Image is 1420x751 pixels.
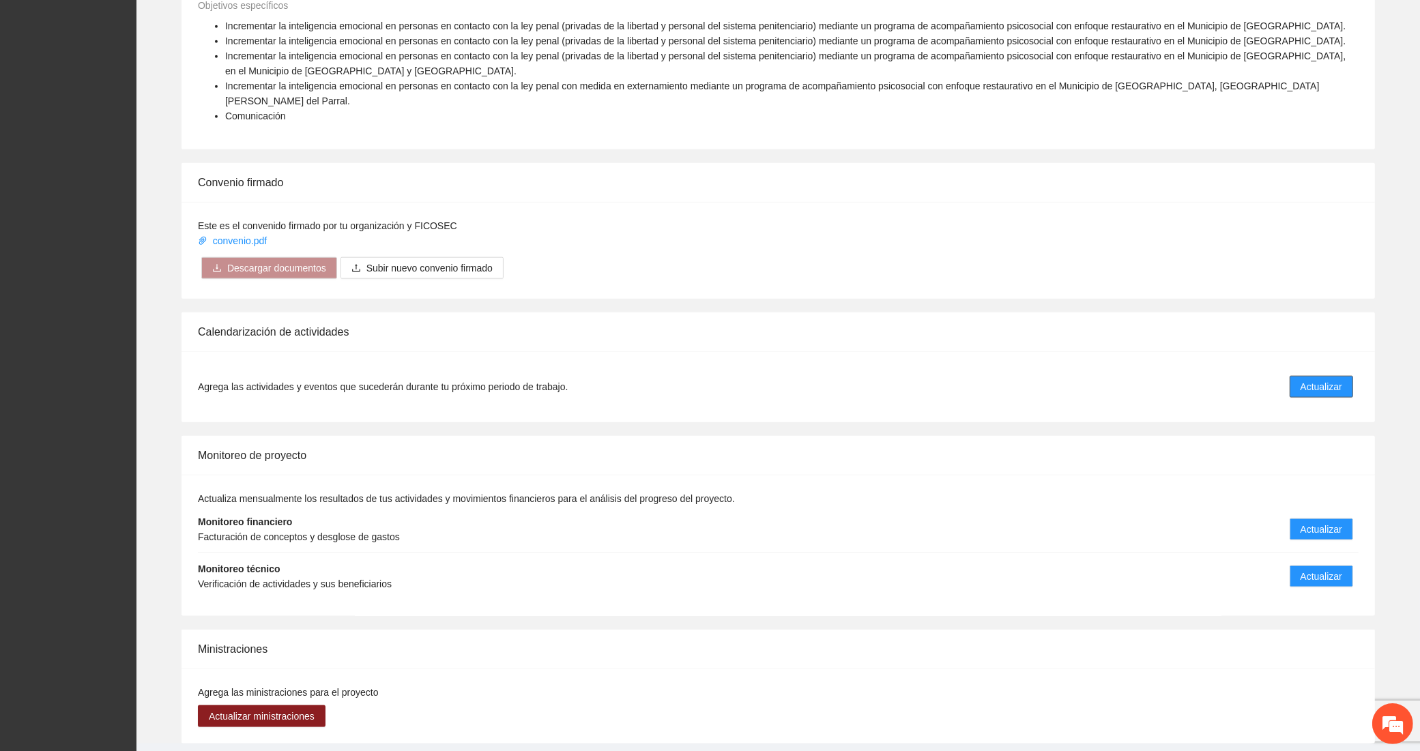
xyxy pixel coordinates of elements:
span: uploadSubir nuevo convenio firmado [340,263,504,274]
textarea: Escriba su mensaje y pulse “Intro” [7,372,260,420]
div: Monitoreo de proyecto [198,436,1359,475]
strong: Monitoreo técnico [198,563,280,574]
span: Actualizar ministraciones [209,709,315,724]
div: Minimizar ventana de chat en vivo [224,7,257,40]
span: Subir nuevo convenio firmado [366,261,493,276]
span: Incrementar la inteligencia emocional en personas en contacto con la ley penal (privadas de la li... [225,20,1346,31]
button: Actualizar [1290,518,1353,540]
div: Convenio firmado [198,163,1359,202]
div: Ministraciones [198,630,1359,668]
button: Actualizar [1290,376,1353,398]
strong: Monitoreo financiero [198,516,292,527]
span: Incrementar la inteligencia emocional en personas en contacto con la ley penal (privadas de la li... [225,50,1346,76]
span: Actualizar [1301,379,1342,394]
button: Actualizar ministraciones [198,705,325,727]
span: Este es el convenido firmado por tu organización y FICOSEC [198,220,457,231]
span: Estamos en línea. [79,182,188,320]
a: convenio.pdf [198,235,270,246]
span: Comunicación [225,111,286,121]
button: Actualizar [1290,565,1353,587]
span: paper-clip [198,236,207,246]
span: Facturación de conceptos y desglose de gastos [198,531,400,542]
button: downloadDescargar documentos [201,257,337,279]
button: uploadSubir nuevo convenio firmado [340,257,504,279]
div: Calendarización de actividades [198,312,1359,351]
span: upload [351,263,361,274]
span: Incrementar la inteligencia emocional en personas en contacto con la ley penal (privadas de la li... [225,35,1346,46]
span: Actualiza mensualmente los resultados de tus actividades y movimientos financieros para el anális... [198,493,735,504]
span: Descargar documentos [227,261,326,276]
div: Chatee con nosotros ahora [71,70,229,87]
span: download [212,263,222,274]
span: Actualizar [1301,569,1342,584]
span: Actualizar [1301,522,1342,537]
span: Verificación de actividades y sus beneficiarios [198,578,392,589]
span: Incrementar la inteligencia emocional en personas en contacto con la ley penal con medida en exte... [225,80,1320,106]
span: Agrega las actividades y eventos que sucederán durante tu próximo periodo de trabajo. [198,379,568,394]
a: Actualizar ministraciones [198,711,325,722]
span: Agrega las ministraciones para el proyecto [198,687,379,698]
